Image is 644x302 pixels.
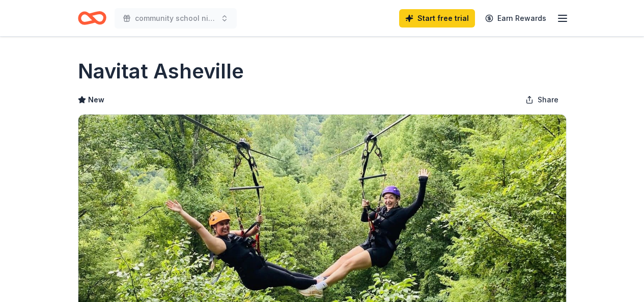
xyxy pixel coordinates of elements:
a: Earn Rewards [479,9,552,28]
a: Home [78,6,106,30]
a: Start free trial [399,9,475,28]
span: community school nights [135,12,216,24]
h1: Navitat Asheville [78,57,244,86]
span: New [88,94,104,106]
span: Share [538,94,558,106]
button: community school nights [115,8,237,29]
button: Share [517,90,567,110]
